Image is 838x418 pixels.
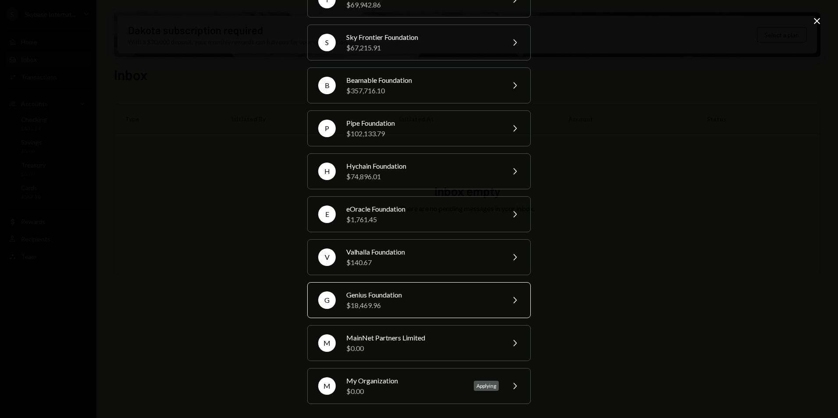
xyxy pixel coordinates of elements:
[307,110,531,146] button: PPipe Foundation$102,133.79
[307,325,531,361] button: MMainNet Partners Limited$0.00
[346,343,499,354] div: $0.00
[318,77,336,94] div: B
[307,196,531,232] button: EeOracle Foundation$1,761.45
[318,34,336,51] div: S
[318,205,336,223] div: E
[346,118,499,128] div: Pipe Foundation
[307,282,531,318] button: GGenius Foundation$18,469.96
[307,239,531,275] button: VValhalla Foundation$140.67
[346,32,499,43] div: Sky Frontier Foundation
[346,204,499,214] div: eOracle Foundation
[318,120,336,137] div: P
[318,248,336,266] div: V
[346,247,499,257] div: Valhalla Foundation
[346,43,499,53] div: $67,215.91
[346,128,499,139] div: $102,133.79
[307,67,531,103] button: BBeamable Foundation$357,716.10
[346,85,499,96] div: $357,716.10
[307,153,531,189] button: HHychain Foundation$74,896.01
[474,381,499,391] div: Applying
[346,290,499,300] div: Genius Foundation
[346,214,499,225] div: $1,761.45
[346,75,499,85] div: Beamable Foundation
[307,368,531,404] button: MMy Organization$0.00Applying
[346,333,499,343] div: MainNet Partners Limited
[318,291,336,309] div: G
[346,161,499,171] div: Hychain Foundation
[307,25,531,60] button: SSky Frontier Foundation$67,215.91
[346,300,499,311] div: $18,469.96
[346,375,463,386] div: My Organization
[346,171,499,182] div: $74,896.01
[318,163,336,180] div: H
[346,257,499,268] div: $140.67
[346,386,463,397] div: $0.00
[318,334,336,352] div: M
[318,377,336,395] div: M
